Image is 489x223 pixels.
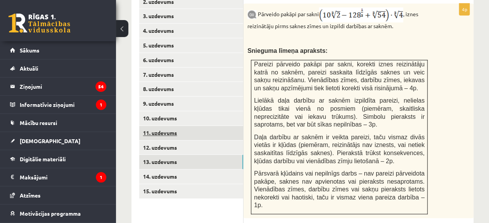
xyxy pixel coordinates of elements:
[96,100,106,110] i: 1
[10,41,106,59] a: Sākums
[20,192,41,199] span: Atzīmes
[139,140,243,155] a: 12. uzdevums
[139,184,243,198] a: 15. uzdevums
[254,170,424,208] span: Pārsvarā kļūdains vai nepilnīgs darbs – nav pareizi pārveidota pakāpe, saknes nav apvienotas vai ...
[95,81,106,92] i: 54
[10,132,106,150] a: [DEMOGRAPHIC_DATA]
[254,97,424,128] span: Lielākā daļa darbību ar saknēm izpildīta pareizi, nelielas kļūdas tikai vienā no posmiem (piemēra...
[96,172,106,182] i: 1
[10,114,106,132] a: Mācību resursi
[20,155,66,162] span: Digitālie materiāli
[247,10,257,19] img: 9k=
[8,8,214,16] body: Rich Text Editor, wiswyg-editor-user-answer-47024827771240
[10,204,106,222] a: Motivācijas programma
[10,186,106,204] a: Atzīmes
[20,78,106,95] legend: Ziņojumi
[459,3,470,15] p: 4p
[139,24,243,38] a: 4. uzdevums
[20,137,80,144] span: [DEMOGRAPHIC_DATA]
[139,169,243,184] a: 14. uzdevums
[139,126,243,140] a: 11. uzdevums
[20,65,38,72] span: Aktuāli
[247,47,327,54] span: Snieguma līmeņa apraksts:
[247,7,431,30] p: Pārveido pakāpi par sakni , iznes reizinātāju pirms saknes zīmes un izpildi darbības ar saknēm.
[139,38,243,52] a: 5. uzdevums
[139,82,243,96] a: 8. uzdevums
[139,68,243,82] a: 7. uzdevums
[20,119,57,126] span: Mācību resursi
[139,53,243,67] a: 6. uzdevums
[10,78,106,95] a: Ziņojumi54
[9,14,70,33] a: Rīgas 1. Tālmācības vidusskola
[20,168,106,186] legend: Maksājumi
[139,96,243,111] a: 9. uzdevums
[254,61,424,91] span: Pareizi pārveido pakāpi par sakni, korekti iznes reizinātāju katrā no saknēm, pareizi saskaita lī...
[20,47,39,54] span: Sākums
[254,134,424,164] span: Daļa darbību ar saknēm ir veikta pareizi, taču vismaz divās vietās ir kļūdas (piemēram, reizinātā...
[20,210,81,217] span: Motivācijas programma
[10,59,106,77] a: Aktuāli
[139,155,243,169] a: 13. uzdevums
[139,9,243,23] a: 3. uzdevums
[10,96,106,113] a: Informatīvie ziņojumi1
[10,150,106,168] a: Digitālie materiāli
[139,111,243,125] a: 10. uzdevums
[20,96,106,113] legend: Informatīvie ziņojumi
[10,168,106,186] a: Maksājumi1
[319,7,403,22] img: gFzauIyvJmgyQAAAABJRU5ErkJggg==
